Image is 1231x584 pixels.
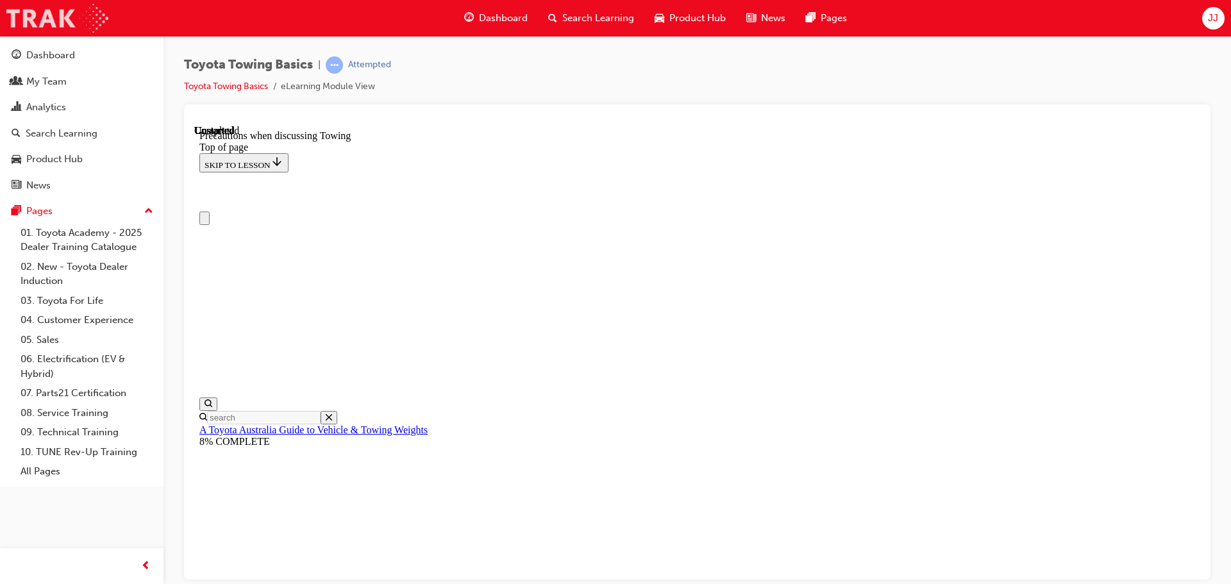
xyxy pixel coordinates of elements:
a: 01. Toyota Academy - 2025 Dealer Training Catalogue [15,223,158,257]
span: search-icon [12,128,21,140]
span: news-icon [746,10,756,26]
button: Pages [5,199,158,223]
a: 08. Service Training [15,403,158,423]
a: search-iconSearch Learning [538,5,644,31]
span: pages-icon [806,10,816,26]
span: Search Learning [562,11,634,26]
span: guage-icon [12,50,21,62]
span: Dashboard [479,11,528,26]
span: | [318,58,321,72]
a: 03. Toyota For Life [15,291,158,311]
span: prev-icon [141,558,151,574]
div: Analytics [26,100,66,115]
span: JJ [1208,11,1218,26]
span: pages-icon [12,206,21,217]
img: Trak [6,4,108,33]
span: Toyota Towing Basics [184,58,313,72]
span: Product Hub [669,11,726,26]
button: JJ [1202,7,1225,29]
span: News [761,11,785,26]
a: 09. Technical Training [15,422,158,442]
span: car-icon [655,10,664,26]
a: car-iconProduct Hub [644,5,736,31]
a: Search Learning [5,122,158,146]
a: news-iconNews [736,5,796,31]
a: 06. Electrification (EV & Hybrid) [15,349,158,383]
div: News [26,178,51,193]
a: Dashboard [5,44,158,67]
button: DashboardMy TeamAnalyticsSearch LearningProduct HubNews [5,41,158,199]
div: Precautions when discussing Towing [5,5,1001,17]
span: Pages [821,11,847,26]
div: Attempted [348,59,391,71]
button: SKIP TO LESSON [5,28,94,47]
a: 05. Sales [15,330,158,350]
a: 04. Customer Experience [15,310,158,330]
input: Search [13,286,126,299]
a: A Toyota Australia Guide to Vehicle & Towing Weights [5,299,233,310]
li: eLearning Module View [281,79,375,94]
a: Analytics [5,96,158,119]
a: 10. TUNE Rev-Up Training [15,442,158,462]
a: 07. Parts21 Certification [15,383,158,403]
button: Close navigation menu [5,87,15,100]
div: Pages [26,204,53,219]
div: Dashboard [26,48,75,63]
span: learningRecordVerb_ATTEMPT-icon [326,56,343,74]
div: Top of page [5,17,1001,28]
span: search-icon [548,10,557,26]
span: car-icon [12,154,21,165]
a: Product Hub [5,147,158,171]
a: All Pages [15,462,158,481]
a: pages-iconPages [796,5,857,31]
div: 8% COMPLETE [5,311,1001,322]
span: up-icon [144,203,153,220]
button: Open search menu [5,272,23,286]
span: people-icon [12,76,21,88]
span: news-icon [12,180,21,192]
a: guage-iconDashboard [454,5,538,31]
button: Close search menu [126,286,143,299]
a: My Team [5,70,158,94]
div: My Team [26,74,67,89]
a: Toyota Towing Basics [184,81,268,92]
a: 02. New - Toyota Dealer Induction [15,257,158,291]
div: Product Hub [26,152,83,167]
span: chart-icon [12,102,21,113]
span: guage-icon [464,10,474,26]
a: News [5,174,158,197]
div: Search Learning [26,126,97,141]
span: SKIP TO LESSON [10,35,89,45]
